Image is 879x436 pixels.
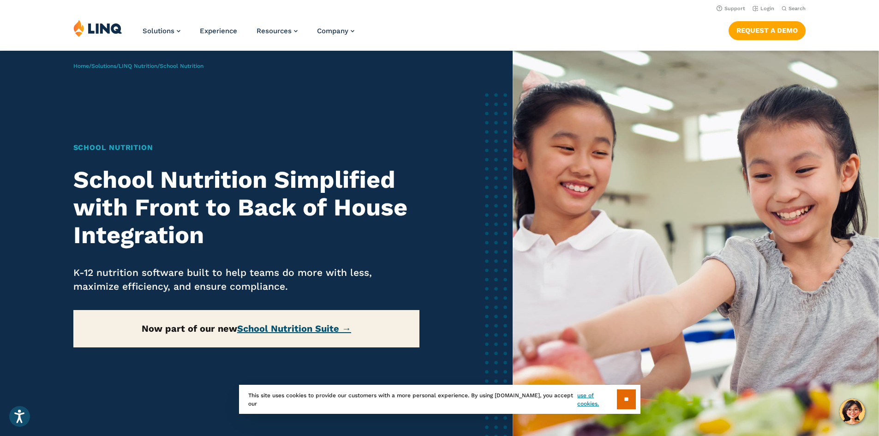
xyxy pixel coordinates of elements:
a: Resources [257,27,298,35]
a: Solutions [143,27,180,35]
div: This site uses cookies to provide our customers with a more personal experience. By using [DOMAIN... [239,385,640,414]
a: use of cookies. [577,391,616,408]
span: Search [789,6,806,12]
span: Company [317,27,348,35]
img: LINQ | K‑12 Software [73,19,122,37]
a: Request a Demo [729,21,806,40]
h2: School Nutrition Simplified with Front to Back of House Integration [73,166,420,249]
h1: School Nutrition [73,142,420,153]
a: Experience [200,27,237,35]
span: / / / [73,63,203,69]
a: Login [753,6,774,12]
a: Solutions [91,63,116,69]
nav: Primary Navigation [143,19,354,50]
nav: Button Navigation [729,19,806,40]
span: Solutions [143,27,174,35]
a: Home [73,63,89,69]
span: Resources [257,27,292,35]
a: School Nutrition Suite → [237,323,351,334]
button: Open Search Bar [782,5,806,12]
strong: Now part of our new [142,323,351,334]
a: Support [717,6,745,12]
span: School Nutrition [160,63,203,69]
a: Company [317,27,354,35]
p: K-12 nutrition software built to help teams do more with less, maximize efficiency, and ensure co... [73,266,420,293]
a: LINQ Nutrition [119,63,157,69]
button: Hello, have a question? Let’s chat. [839,399,865,424]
